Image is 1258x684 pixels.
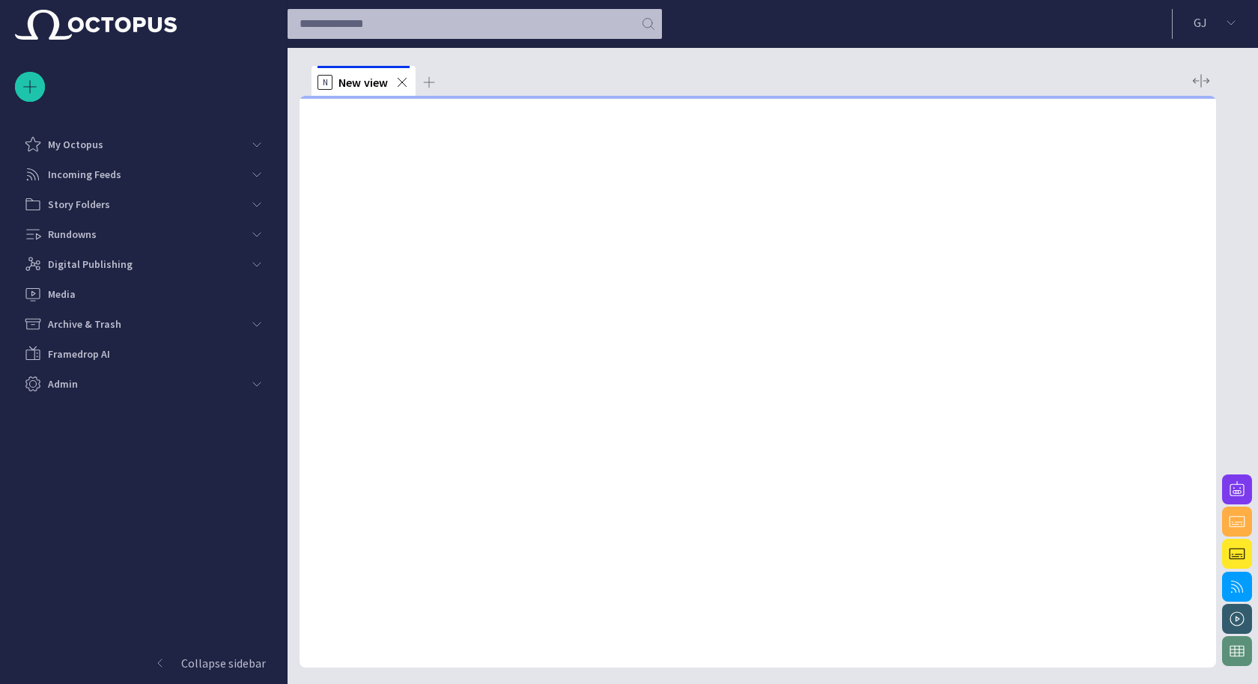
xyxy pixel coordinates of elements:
ul: main menu [15,129,272,399]
div: NNew view [312,66,416,96]
p: My Octopus [48,137,103,152]
img: Octopus News Room [15,10,177,40]
p: Digital Publishing [48,257,133,272]
span: New view [338,75,389,90]
p: Admin [48,376,78,391]
div: Framedrop AI [15,339,272,369]
p: N [317,75,332,90]
p: Rundowns [48,227,97,242]
button: GJ [1182,9,1249,36]
p: G J [1194,13,1207,31]
p: Media [48,287,76,302]
p: Archive & Trash [48,317,121,332]
div: Media [15,279,272,309]
button: Collapse sidebar [15,648,272,678]
p: Collapse sidebar [181,654,266,672]
p: Framedrop AI [48,346,110,361]
p: Incoming Feeds [48,167,121,182]
p: Story Folders [48,197,110,212]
